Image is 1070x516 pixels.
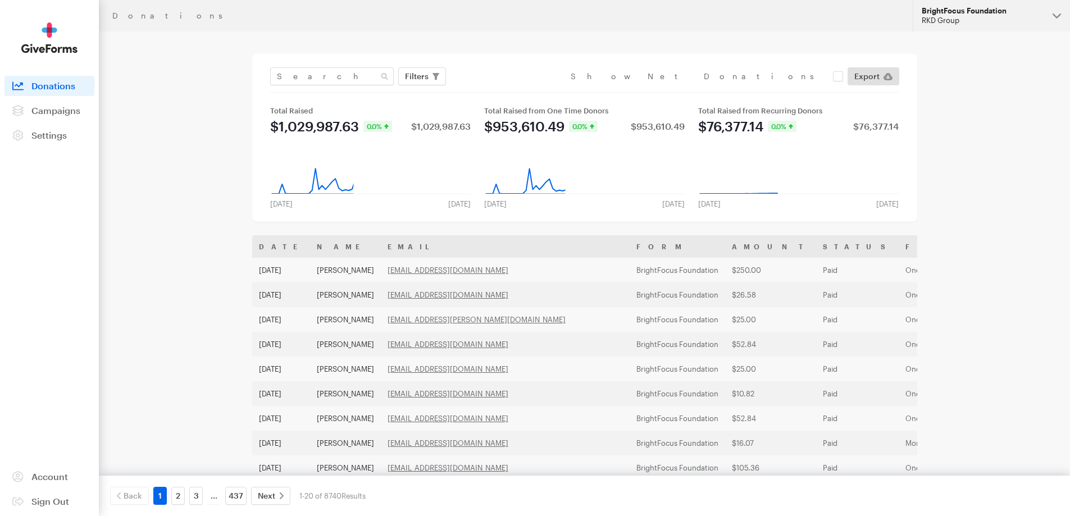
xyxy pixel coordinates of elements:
td: One time [899,282,1027,307]
a: [EMAIL_ADDRESS][DOMAIN_NAME] [388,389,508,398]
td: One time [899,406,1027,431]
div: Total Raised from Recurring Donors [698,106,899,115]
div: 0.0% [363,121,392,132]
td: [PERSON_NAME] [310,406,381,431]
td: [DATE] [252,381,310,406]
td: BrightFocus Foundation [630,357,725,381]
th: Name [310,235,381,258]
td: [DATE] [252,258,310,282]
td: BrightFocus Foundation [630,431,725,455]
a: [EMAIL_ADDRESS][DOMAIN_NAME] [388,340,508,349]
td: [PERSON_NAME] [310,455,381,480]
th: Frequency [899,235,1027,258]
img: GiveForms [21,22,78,53]
a: [EMAIL_ADDRESS][PERSON_NAME][DOMAIN_NAME] [388,315,566,324]
td: Paid [816,381,899,406]
td: BrightFocus Foundation [630,332,725,357]
td: [DATE] [252,282,310,307]
td: [PERSON_NAME] [310,307,381,332]
td: [PERSON_NAME] [310,258,381,282]
td: One time [899,258,1027,282]
td: [PERSON_NAME] [310,431,381,455]
span: Export [854,70,880,83]
th: Form [630,235,725,258]
td: [PERSON_NAME] [310,282,381,307]
div: 0.0% [569,121,598,132]
td: Monthly [899,431,1027,455]
td: One time [899,455,1027,480]
td: $250.00 [725,258,816,282]
td: $52.84 [725,406,816,431]
a: 2 [171,487,185,505]
a: [EMAIL_ADDRESS][DOMAIN_NAME] [388,463,508,472]
td: One time [899,307,1027,332]
th: Amount [725,235,816,258]
td: BrightFocus Foundation [630,258,725,282]
span: Next [258,489,275,503]
div: $953,610.49 [484,120,564,133]
td: $105.36 [725,455,816,480]
td: [PERSON_NAME] [310,332,381,357]
div: [DATE] [655,199,691,208]
td: Paid [816,258,899,282]
span: Donations [31,80,75,91]
td: [DATE] [252,455,310,480]
div: RKD Group [922,16,1044,25]
div: [DATE] [477,199,513,208]
td: One time [899,381,1027,406]
a: [EMAIL_ADDRESS][DOMAIN_NAME] [388,414,508,423]
th: Date [252,235,310,258]
th: Email [381,235,630,258]
td: BrightFocus Foundation [630,406,725,431]
span: Account [31,471,68,482]
th: Status [816,235,899,258]
td: $26.58 [725,282,816,307]
td: [DATE] [252,307,310,332]
div: $76,377.14 [698,120,763,133]
a: 3 [189,487,203,505]
span: Filters [405,70,429,83]
td: BrightFocus Foundation [630,282,725,307]
div: 0.0% [768,121,796,132]
td: [PERSON_NAME] [310,357,381,381]
a: Sign Out [4,491,94,512]
a: Account [4,467,94,487]
td: $16.07 [725,431,816,455]
td: Paid [816,455,899,480]
td: $25.00 [725,307,816,332]
td: $25.00 [725,357,816,381]
a: Next [251,487,290,505]
div: 1-20 of 8740 [299,487,366,505]
td: $52.84 [725,332,816,357]
td: [DATE] [252,431,310,455]
td: [DATE] [252,406,310,431]
div: [DATE] [869,199,905,208]
span: Campaigns [31,105,80,116]
td: One time [899,332,1027,357]
span: Settings [31,130,67,140]
div: $953,610.49 [631,122,685,131]
td: Paid [816,282,899,307]
a: 437 [225,487,247,505]
div: $76,377.14 [853,122,899,131]
td: BrightFocus Foundation [630,307,725,332]
div: [DATE] [441,199,477,208]
button: Filters [398,67,446,85]
a: Export [848,67,899,85]
div: [DATE] [691,199,727,208]
td: Paid [816,332,899,357]
div: Total Raised from One Time Donors [484,106,685,115]
a: Settings [4,125,94,145]
div: $1,029,987.63 [411,122,471,131]
a: [EMAIL_ADDRESS][DOMAIN_NAME] [388,439,508,447]
td: Paid [816,357,899,381]
td: One time [899,357,1027,381]
td: [PERSON_NAME] [310,381,381,406]
div: Total Raised [270,106,471,115]
td: Paid [816,307,899,332]
td: Paid [816,431,899,455]
td: Paid [816,406,899,431]
a: [EMAIL_ADDRESS][DOMAIN_NAME] [388,364,508,373]
a: Donations [4,76,94,96]
td: BrightFocus Foundation [630,381,725,406]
